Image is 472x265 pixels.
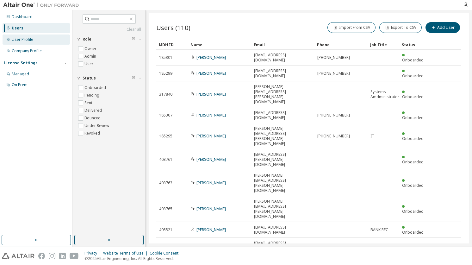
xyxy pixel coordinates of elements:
span: IT [370,134,374,139]
span: [PERSON_NAME][EMAIL_ADDRESS][PERSON_NAME][DOMAIN_NAME] [254,199,312,219]
div: Status [402,40,428,50]
span: Onboarded [402,159,424,165]
label: Admin [84,53,97,60]
span: 185307 [159,113,172,118]
img: Altair One [3,2,82,8]
div: MDH ID [159,40,185,50]
button: Import From CSV [327,22,376,33]
span: [EMAIL_ADDRESS][DOMAIN_NAME] [254,225,312,235]
span: Status [83,76,96,81]
span: 185295 [159,134,172,139]
span: BANK REC [370,227,388,232]
span: Systems Amdministrator [370,89,399,99]
span: 403761 [159,157,172,162]
div: Phone [317,40,365,50]
label: User [84,60,95,68]
img: youtube.svg [70,253,79,259]
span: [PERSON_NAME][EMAIL_ADDRESS][PERSON_NAME][DOMAIN_NAME] [254,173,312,193]
span: 403765 [159,206,172,211]
span: 185301 [159,55,172,60]
a: [PERSON_NAME] [196,71,226,76]
span: Onboarded [402,57,424,63]
span: Onboarded [402,115,424,120]
button: Add User [425,22,460,33]
div: Email [254,40,312,50]
a: [PERSON_NAME] [196,157,226,162]
div: Users [12,26,23,31]
span: [EMAIL_ADDRESS][PERSON_NAME][DOMAIN_NAME] [254,241,312,256]
button: Status [77,71,141,85]
span: Onboarded [402,73,424,79]
a: [PERSON_NAME] [196,206,226,211]
span: Onboarded [402,230,424,235]
label: Under Review [84,122,110,129]
div: Job Title [370,40,397,50]
span: 403763 [159,180,172,186]
a: [PERSON_NAME] [196,227,226,232]
img: instagram.svg [49,253,55,259]
label: Sent [84,99,94,107]
a: [PERSON_NAME] [196,112,226,118]
span: [EMAIL_ADDRESS][DOMAIN_NAME] [254,110,312,120]
div: Managed [12,72,29,77]
span: BANK RECONCILIATIONS [370,243,404,253]
div: Website Terms of Use [103,251,150,256]
img: linkedin.svg [59,253,66,259]
p: © 2025 Altair Engineering, Inc. All Rights Reserved. [84,256,182,261]
span: Onboarded [402,183,424,188]
a: [PERSON_NAME] [196,55,226,60]
span: 405521 [159,227,172,232]
span: 317840 [159,92,172,97]
label: Pending [84,91,101,99]
span: [PERSON_NAME][EMAIL_ADDRESS][PERSON_NAME][DOMAIN_NAME] [254,126,312,146]
button: Role [77,32,141,46]
span: Onboarded [402,94,424,99]
img: facebook.svg [38,253,45,259]
label: Delivered [84,107,103,114]
span: 185299 [159,71,172,76]
div: Privacy [84,251,103,256]
span: [PHONE_NUMBER] [317,55,350,60]
span: Users (110) [156,23,190,32]
div: User Profile [12,37,33,42]
a: [PERSON_NAME] [196,133,226,139]
label: Bounced [84,114,102,122]
a: Clear all [77,27,141,32]
div: License Settings [4,60,38,66]
span: Role [83,37,91,42]
a: [PERSON_NAME] [196,91,226,97]
span: [PERSON_NAME][EMAIL_ADDRESS][PERSON_NAME][DOMAIN_NAME] [254,84,312,104]
div: On Prem [12,82,28,87]
div: Dashboard [12,14,33,19]
span: [EMAIL_ADDRESS][DOMAIN_NAME] [254,68,312,79]
img: altair_logo.svg [2,253,34,259]
span: Clear filter [132,76,135,81]
span: Clear filter [132,37,135,42]
span: [PHONE_NUMBER] [317,113,350,118]
label: Owner [84,45,98,53]
span: Onboarded [402,209,424,214]
label: Revoked [84,129,101,137]
span: Onboarded [402,136,424,141]
a: [PERSON_NAME] [196,180,226,186]
label: Onboarded [84,84,107,91]
span: [EMAIL_ADDRESS][PERSON_NAME][DOMAIN_NAME] [254,152,312,167]
div: Cookie Consent [150,251,182,256]
button: Export To CSV [379,22,422,33]
span: [EMAIL_ADDRESS][DOMAIN_NAME] [254,53,312,63]
span: [PHONE_NUMBER] [317,134,350,139]
div: Name [190,40,249,50]
div: Company Profile [12,48,42,54]
span: [PHONE_NUMBER] [317,71,350,76]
